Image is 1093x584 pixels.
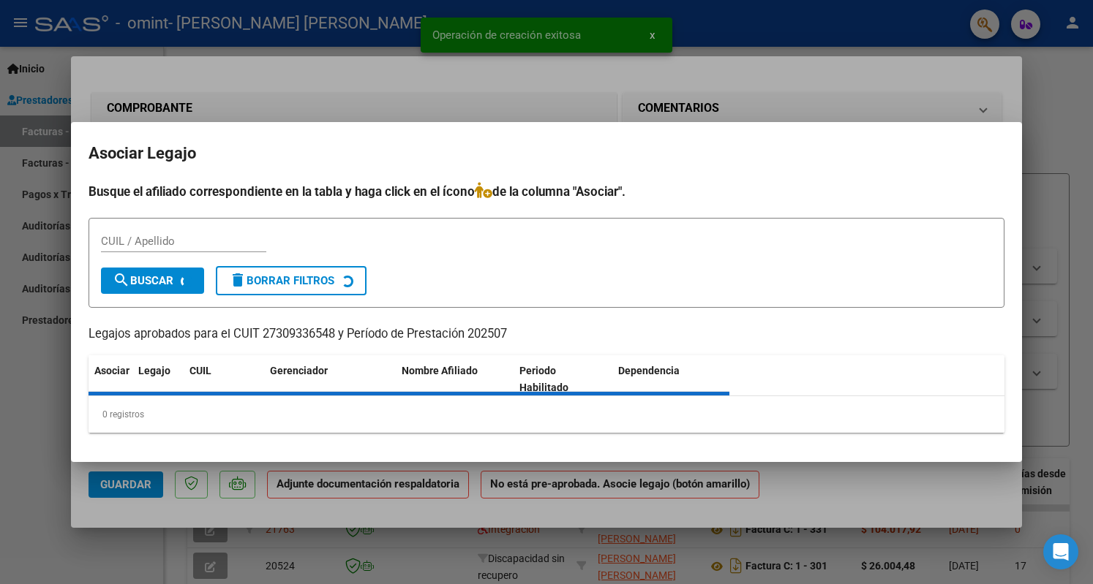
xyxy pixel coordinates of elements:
datatable-header-cell: Legajo [132,355,184,403]
span: Asociar [94,365,129,376]
mat-icon: search [113,271,130,289]
span: Borrar Filtros [229,274,334,287]
span: CUIL [189,365,211,376]
datatable-header-cell: Periodo Habilitado [514,355,612,403]
span: Periodo Habilitado [519,365,568,393]
div: Open Intercom Messenger [1043,534,1078,569]
datatable-header-cell: Dependencia [612,355,730,403]
button: Borrar Filtros [216,266,367,295]
div: 0 registros [89,396,1004,433]
h2: Asociar Legajo [89,140,1004,167]
p: Legajos aprobados para el CUIT 27309336548 y Período de Prestación 202507 [89,325,1004,344]
datatable-header-cell: Nombre Afiliado [396,355,514,403]
h4: Busque el afiliado correspondiente en la tabla y haga click en el ícono de la columna "Asociar". [89,182,1004,201]
span: Buscar [113,274,173,287]
datatable-header-cell: CUIL [184,355,264,403]
mat-icon: delete [229,271,247,289]
datatable-header-cell: Gerenciador [264,355,396,403]
span: Legajo [138,365,170,376]
span: Nombre Afiliado [402,365,478,376]
span: Gerenciador [270,365,328,376]
button: Buscar [101,268,204,294]
datatable-header-cell: Asociar [89,355,132,403]
span: Dependencia [618,365,680,376]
